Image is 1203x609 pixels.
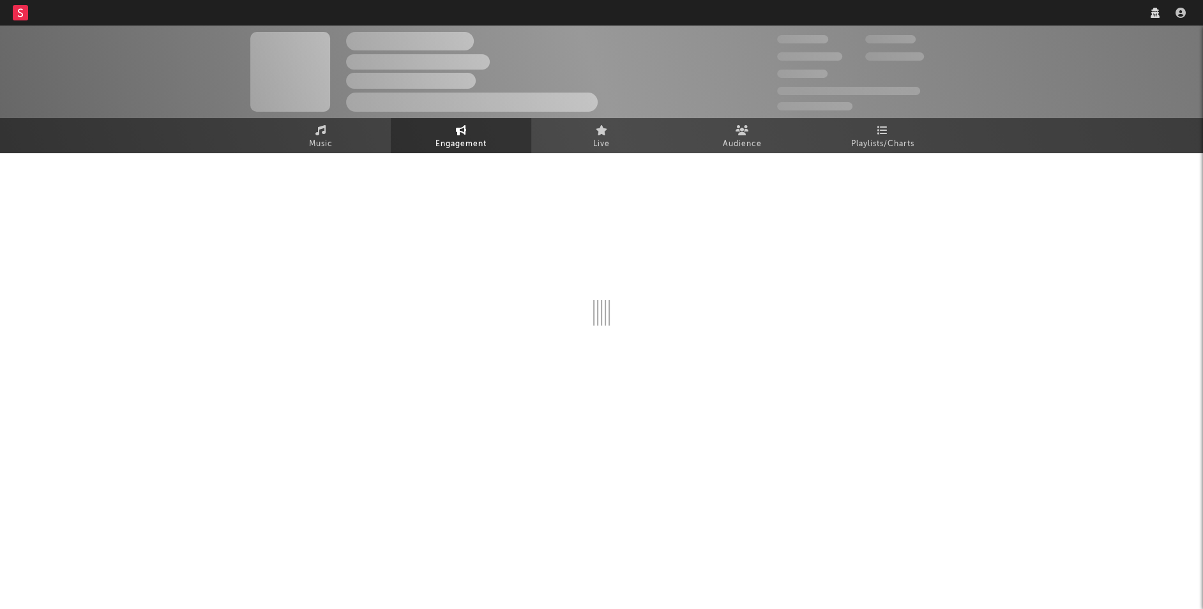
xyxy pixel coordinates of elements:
[723,137,762,152] span: Audience
[435,137,487,152] span: Engagement
[593,137,610,152] span: Live
[777,52,842,61] span: 50,000,000
[309,137,333,152] span: Music
[672,118,812,153] a: Audience
[777,70,828,78] span: 100,000
[777,102,852,110] span: Jump Score: 85.0
[865,52,924,61] span: 1,000,000
[812,118,953,153] a: Playlists/Charts
[851,137,914,152] span: Playlists/Charts
[531,118,672,153] a: Live
[250,118,391,153] a: Music
[865,35,916,43] span: 100,000
[777,87,920,95] span: 50,000,000 Monthly Listeners
[391,118,531,153] a: Engagement
[777,35,828,43] span: 300,000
